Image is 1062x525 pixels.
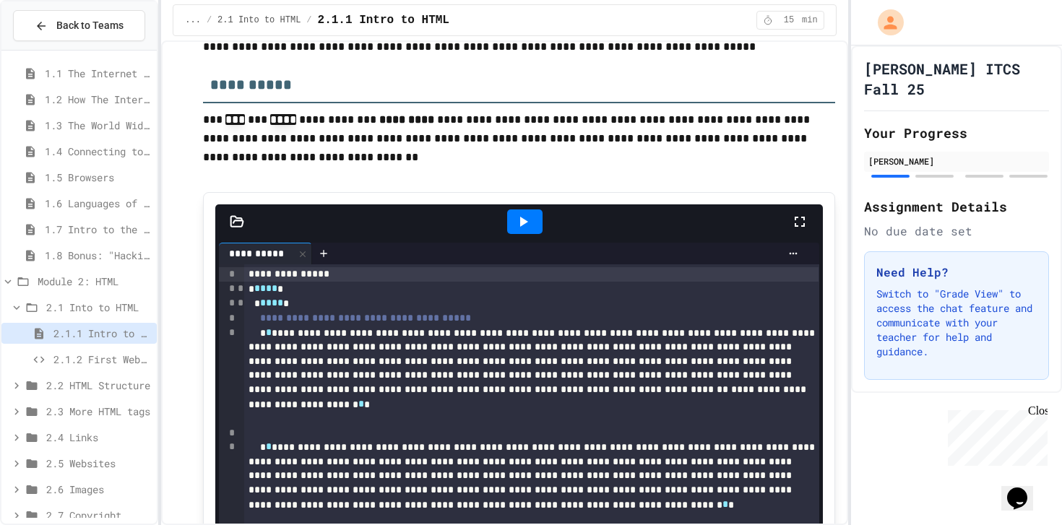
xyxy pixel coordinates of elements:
span: 2.1.1 Intro to HTML [318,12,449,29]
span: 2.6 Images [46,482,151,497]
span: min [802,14,818,26]
h2: Assignment Details [864,196,1049,217]
div: [PERSON_NAME] [868,155,1045,168]
span: 1.2 How The Internet Works [45,92,151,107]
span: / [306,14,311,26]
span: 2.4 Links [46,430,151,445]
h1: [PERSON_NAME] ITCS Fall 25 [864,58,1049,99]
span: Module 2: HTML [38,274,151,289]
span: 1.8 Bonus: "Hacking" The Web [45,248,151,263]
span: 2.2 HTML Structure [46,378,151,393]
span: 1.3 The World Wide Web [45,118,151,133]
span: 1.6 Languages of the Web [45,196,151,211]
iframe: chat widget [942,404,1048,466]
span: Back to Teams [56,18,124,33]
span: ... [185,14,201,26]
h3: Need Help? [876,264,1037,281]
span: / [207,14,212,26]
span: 1.5 Browsers [45,170,151,185]
p: Switch to "Grade View" to access the chat feature and communicate with your teacher for help and ... [876,287,1037,359]
span: 2.3 More HTML tags [46,404,151,419]
div: My Account [863,6,907,39]
button: Back to Teams [13,10,145,41]
span: 2.1 Into to HTML [217,14,301,26]
span: 2.1.2 First Webpage [53,352,151,367]
div: Chat with us now!Close [6,6,100,92]
span: 15 [777,14,800,26]
span: 2.5 Websites [46,456,151,471]
span: 1.1 The Internet and its Impact on Society [45,66,151,81]
span: 2.7 Copyright [46,508,151,523]
iframe: chat widget [1001,467,1048,511]
span: 2.1 Into to HTML [46,300,151,315]
span: 2.1.1 Intro to HTML [53,326,151,341]
span: 1.4 Connecting to a Website [45,144,151,159]
h2: Your Progress [864,123,1049,143]
span: 1.7 Intro to the Web Review [45,222,151,237]
div: No due date set [864,222,1049,240]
